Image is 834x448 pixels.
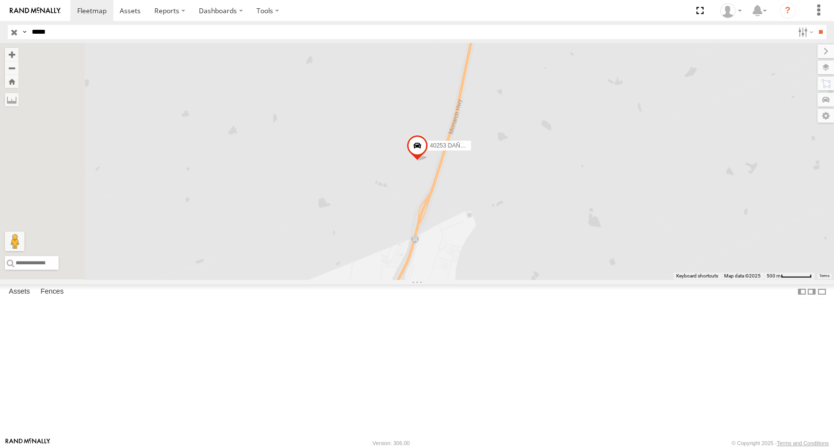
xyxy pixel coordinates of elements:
[5,438,50,448] a: Visit our Website
[764,273,814,279] button: Map Scale: 500 m per 59 pixels
[10,7,61,14] img: rand-logo.svg
[717,3,745,18] div: Juan Oropeza
[797,284,807,299] label: Dock Summary Table to the Left
[5,61,19,75] button: Zoom out
[5,232,24,251] button: Drag Pegman onto the map to open Street View
[5,48,19,61] button: Zoom in
[724,273,761,278] span: Map data ©2025
[817,109,834,123] label: Map Settings
[4,285,35,299] label: Assets
[676,273,718,279] button: Keyboard shortcuts
[777,440,829,446] a: Terms and Conditions
[21,25,28,39] label: Search Query
[767,273,781,278] span: 500 m
[819,274,830,278] a: Terms (opens in new tab)
[817,284,827,299] label: Hide Summary Table
[36,285,68,299] label: Fences
[5,93,19,107] label: Measure
[429,142,472,149] span: 40253 DAÑADO
[807,284,816,299] label: Dock Summary Table to the Right
[5,75,19,88] button: Zoom Home
[780,3,795,19] i: ?
[794,25,815,39] label: Search Filter Options
[731,440,829,446] div: © Copyright 2025 -
[372,440,409,446] div: Version: 306.00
